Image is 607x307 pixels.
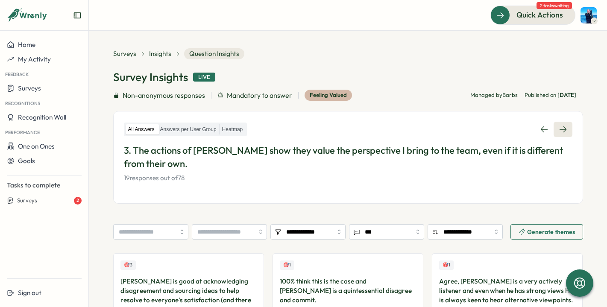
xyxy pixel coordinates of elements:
[280,260,294,269] div: Upvotes
[124,144,572,170] p: 3. The actions of [PERSON_NAME] show they value the perspective I bring to the team, even if it i...
[220,124,246,135] label: Heatmap
[18,84,41,92] span: Surveys
[525,91,576,99] span: Published on
[510,224,583,240] button: Generate themes
[305,90,352,101] div: Feeling Valued
[557,91,576,98] span: [DATE]
[439,260,454,269] div: Upvotes
[184,48,244,59] span: Question Insights
[149,49,171,58] a: Insights
[18,41,35,49] span: Home
[7,181,82,190] p: Tasks to complete
[227,90,292,101] span: Mandatory to answer
[124,173,572,183] p: 19 responses out of 78
[193,73,215,82] div: Live
[158,124,219,135] label: Answers per User Group
[490,6,575,24] button: Quick Actions
[18,289,41,297] span: Sign out
[113,49,136,58] a: Surveys
[581,7,597,23] img: Henry Innis
[502,91,518,98] span: Barbs
[470,91,518,99] p: Managed by
[113,70,188,85] h1: Survey Insights
[126,124,157,135] label: All Answers
[123,90,205,101] span: Non-anonymous responses
[18,142,55,150] span: One on Ones
[280,277,416,305] div: 100% think this is the case and [PERSON_NAME] is a quintessential disagree and commit.
[74,197,82,205] div: 2
[18,55,51,63] span: My Activity
[516,9,563,20] span: Quick Actions
[18,157,35,165] span: Goals
[73,11,82,20] button: Expand sidebar
[17,197,37,205] span: Surveys
[527,229,575,235] span: Generate themes
[18,113,66,121] span: Recognition Wall
[537,2,572,9] span: 2 tasks waiting
[120,260,136,269] div: Upvotes
[439,277,575,305] div: Agree, [PERSON_NAME] is a very actively listener and even when he has strong views he is always k...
